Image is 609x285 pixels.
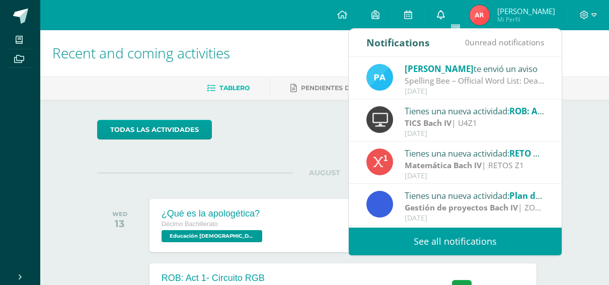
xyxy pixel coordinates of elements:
span: [PERSON_NAME] [405,63,474,75]
span: Recent and coming activities [52,43,230,62]
div: | ZONA 1 [405,202,545,213]
div: ROB: Act 1- Circuito RGB [162,273,265,283]
a: See all notifications [349,228,562,255]
span: Mi Perfil [497,15,555,24]
span: [PERSON_NAME] [497,6,555,16]
div: Tienes una nueva actividad: [405,104,545,117]
strong: Gestión de proyectos Bach IV [405,202,518,213]
div: [DATE] [405,87,545,96]
a: Pendientes de entrega [290,80,387,96]
span: 0 [465,37,470,48]
div: | RETOS Z1 [405,160,545,171]
div: 13 [112,218,127,230]
div: ¿Qué es la apologética? [162,208,265,219]
a: Tablero [207,80,250,96]
div: [DATE] [405,129,545,138]
strong: TICS Bach IV [405,117,451,128]
img: 16d00d6a61aad0e8a558f8de8df831eb.png [366,64,393,91]
span: RETO MATE. 1, U4Z1 [509,148,592,159]
div: [DATE] [405,214,545,223]
div: WED [112,210,127,218]
div: [DATE] [405,172,545,180]
div: te envió un aviso [405,62,545,75]
strong: Matemática Bach IV [405,160,482,171]
div: Notifications [366,29,430,56]
a: todas las Actividades [97,120,212,139]
span: Tablero [219,84,250,92]
span: Plan de acción [509,190,570,201]
span: unread notifications [465,37,544,48]
span: Pendientes de entrega [301,84,387,92]
span: AUGUST [293,168,356,177]
div: Tienes una nueva actividad: [405,189,545,202]
span: Educación Cristiana Bach IV 'A' [162,230,262,242]
span: Décimo Bachillerato [162,221,218,228]
div: Spelling Bee – Official Word List: Dear Students, Attached you will find the official word list f... [405,75,545,87]
img: c9bcb59223d60cba950dd4d66ce03bcc.png [470,5,490,25]
div: | U4Z1 [405,117,545,129]
div: Tienes una nueva actividad: [405,147,545,160]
